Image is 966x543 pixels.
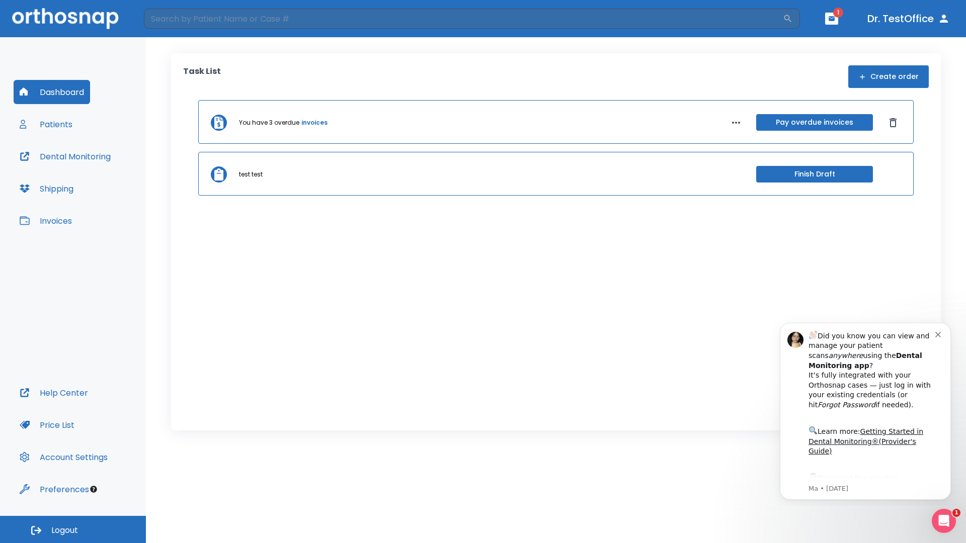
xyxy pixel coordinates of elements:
[183,65,221,88] p: Task List
[14,445,114,469] button: Account Settings
[239,118,299,127] p: You have 3 overdue
[14,176,79,201] button: Shipping
[952,509,960,517] span: 1
[14,112,78,136] button: Patients
[932,509,956,533] iframe: Intercom live chat
[863,10,954,28] button: Dr. TestOffice
[14,413,80,437] button: Price List
[765,314,966,506] iframe: Intercom notifications message
[14,209,78,233] button: Invoices
[51,525,78,536] span: Logout
[885,115,901,131] button: Dismiss
[171,16,179,24] button: Dismiss notification
[44,170,171,179] p: Message from Ma, sent 6w ago
[301,118,328,127] a: invoices
[12,8,119,29] img: Orthosnap
[848,65,929,88] button: Create order
[14,144,117,168] button: Dental Monitoring
[44,160,133,178] a: App Store
[44,158,171,209] div: Download the app: | ​ Let us know if you need help getting started!
[144,9,783,29] input: Search by Patient Name or Case #
[14,381,94,405] button: Help Center
[833,8,843,18] span: 1
[14,80,90,104] button: Dashboard
[89,485,98,494] div: Tooltip anchor
[756,114,873,131] button: Pay overdue invoices
[14,477,95,501] button: Preferences
[756,166,873,183] button: Finish Draft
[239,170,263,179] p: test test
